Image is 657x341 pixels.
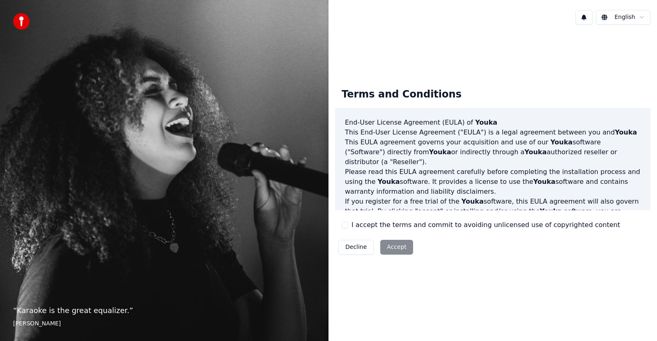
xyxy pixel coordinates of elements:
p: This End-User License Agreement ("EULA") is a legal agreement between you and [345,128,641,137]
span: Youka [615,128,637,136]
span: Youka [462,197,484,205]
span: Youka [429,148,451,156]
div: Terms and Conditions [335,81,468,108]
p: If you register for a free trial of the software, this EULA agreement will also govern that trial... [345,197,641,236]
label: I accept the terms and commit to avoiding unlicensed use of copyrighted content [351,220,620,230]
p: Please read this EULA agreement carefully before completing the installation process and using th... [345,167,641,197]
span: Youka [540,207,562,215]
img: youka [13,13,30,30]
h3: End-User License Agreement (EULA) of [345,118,641,128]
span: Youka [475,118,497,126]
span: Youka [378,178,400,186]
p: This EULA agreement governs your acquisition and use of our software ("Software") directly from o... [345,137,641,167]
span: Youka [550,138,572,146]
button: Decline [338,240,374,255]
span: Youka [533,178,556,186]
footer: [PERSON_NAME] [13,320,315,328]
span: Youka [524,148,547,156]
p: “ Karaoke is the great equalizer. ” [13,305,315,316]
